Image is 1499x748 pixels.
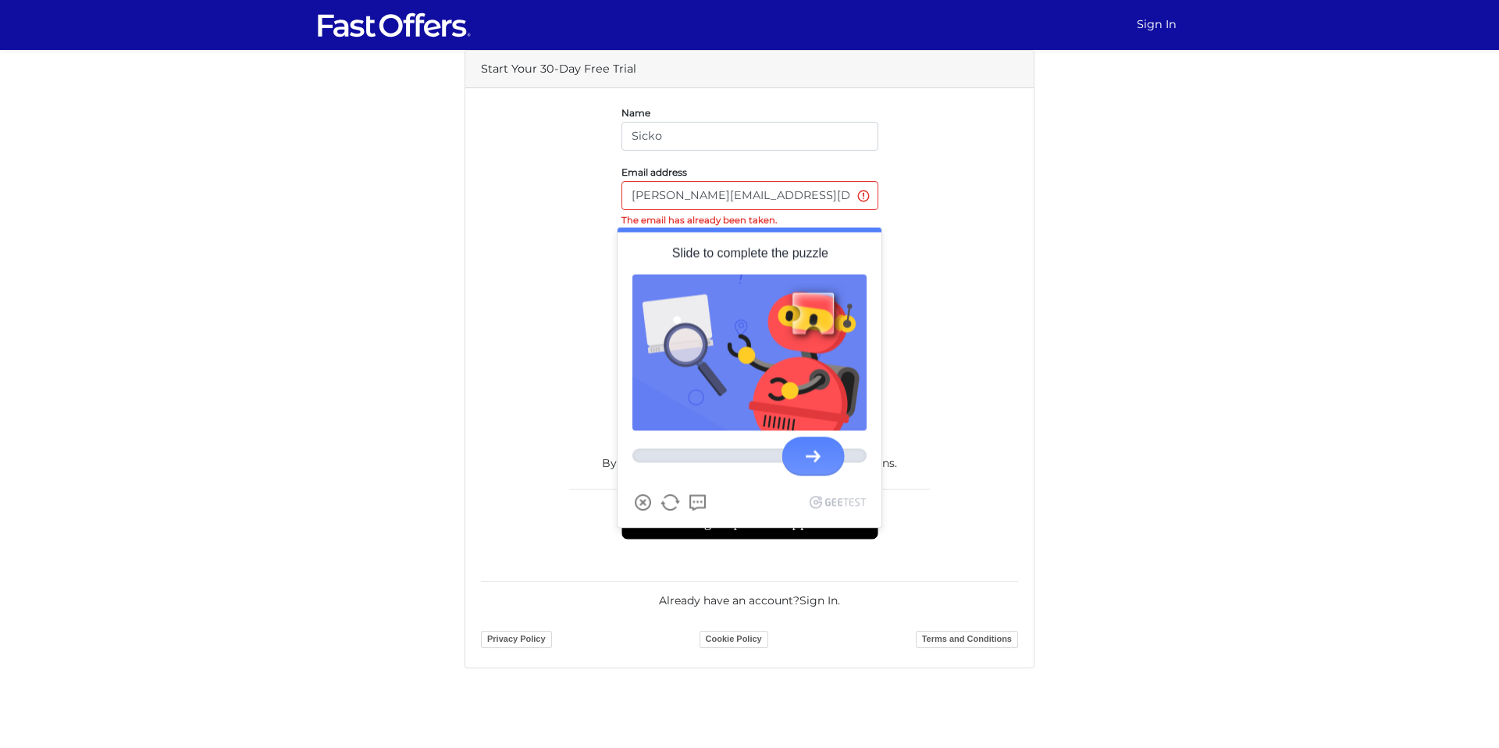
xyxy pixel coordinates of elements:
[621,215,777,226] strong: The email has already been taken.
[621,170,687,174] label: Email address
[700,631,768,648] a: Cookie Policy
[481,631,552,648] a: Privacy Policy
[465,51,1034,88] div: Start Your 30-Day Free Trial
[481,581,1018,609] div: Already have an account? .
[1130,9,1183,40] a: Sign In
[688,493,707,512] a: More info
[633,493,653,512] button: Close
[799,593,838,607] a: Sign In
[481,439,1018,479] div: By registering, you agree to our .
[672,244,828,264] div: Slide to complete the puzzle
[916,631,1018,648] a: Terms and Conditions
[660,493,680,512] button: Refresh
[810,497,866,509] a: Geetest
[621,111,650,115] label: Name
